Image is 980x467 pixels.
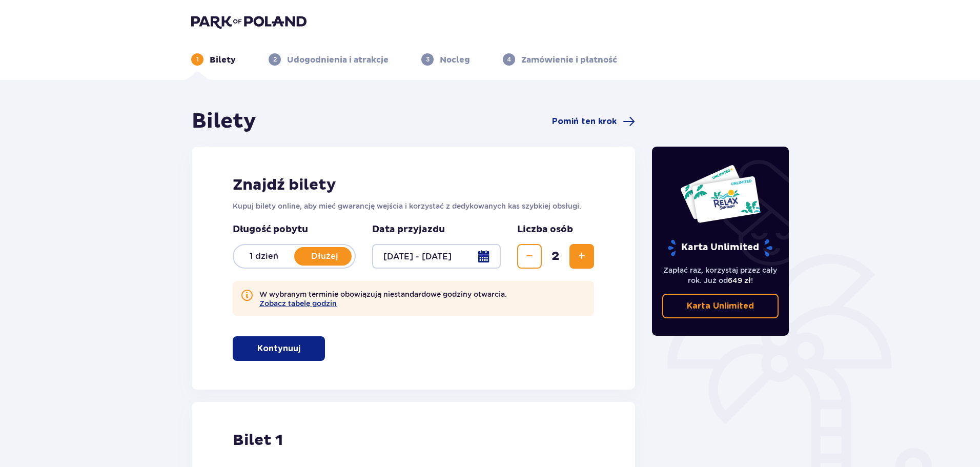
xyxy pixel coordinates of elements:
p: Zapłać raz, korzystaj przez cały rok. Już od ! [662,265,779,286]
p: Karta Unlimited [687,300,754,312]
button: Zmniejsz [517,244,542,269]
span: Pomiń ten krok [552,116,617,127]
p: Kupuj bilety online, aby mieć gwarancję wejścia i korzystać z dedykowanych kas szybkiej obsługi. [233,201,594,211]
p: Nocleg [440,54,470,66]
p: Dłużej [294,251,355,262]
img: Dwie karty całoroczne do Suntago z napisem 'UNLIMITED RELAX', na białym tle z tropikalnymi liśćmi... [680,164,761,224]
a: Pomiń ten krok [552,115,635,128]
div: 3Nocleg [421,53,470,66]
p: Udogodnienia i atrakcje [287,54,389,66]
p: Długość pobytu [233,224,356,236]
p: 4 [507,55,511,64]
h2: Znajdź bilety [233,175,594,195]
p: Liczba osób [517,224,573,236]
h1: Bilety [192,109,256,134]
p: Zamówienie i płatność [521,54,617,66]
img: Park of Poland logo [191,14,307,29]
p: Data przyjazdu [372,224,445,236]
p: W wybranym terminie obowiązują niestandardowe godziny otwarcia. [259,289,507,308]
div: 4Zamówienie i płatność [503,53,617,66]
p: 3 [426,55,430,64]
p: Bilety [210,54,236,66]
a: Karta Unlimited [662,294,779,318]
button: Kontynuuj [233,336,325,361]
button: Zwiększ [569,244,594,269]
div: 1Bilety [191,53,236,66]
span: 2 [544,249,567,264]
span: 649 zł [728,276,751,285]
div: 2Udogodnienia i atrakcje [269,53,389,66]
p: 2 [273,55,277,64]
h2: Bilet 1 [233,431,283,450]
p: 1 dzień [234,251,294,262]
p: Karta Unlimited [667,239,773,257]
p: 1 [196,55,199,64]
p: Kontynuuj [257,343,300,354]
button: Zobacz tabelę godzin [259,299,337,308]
